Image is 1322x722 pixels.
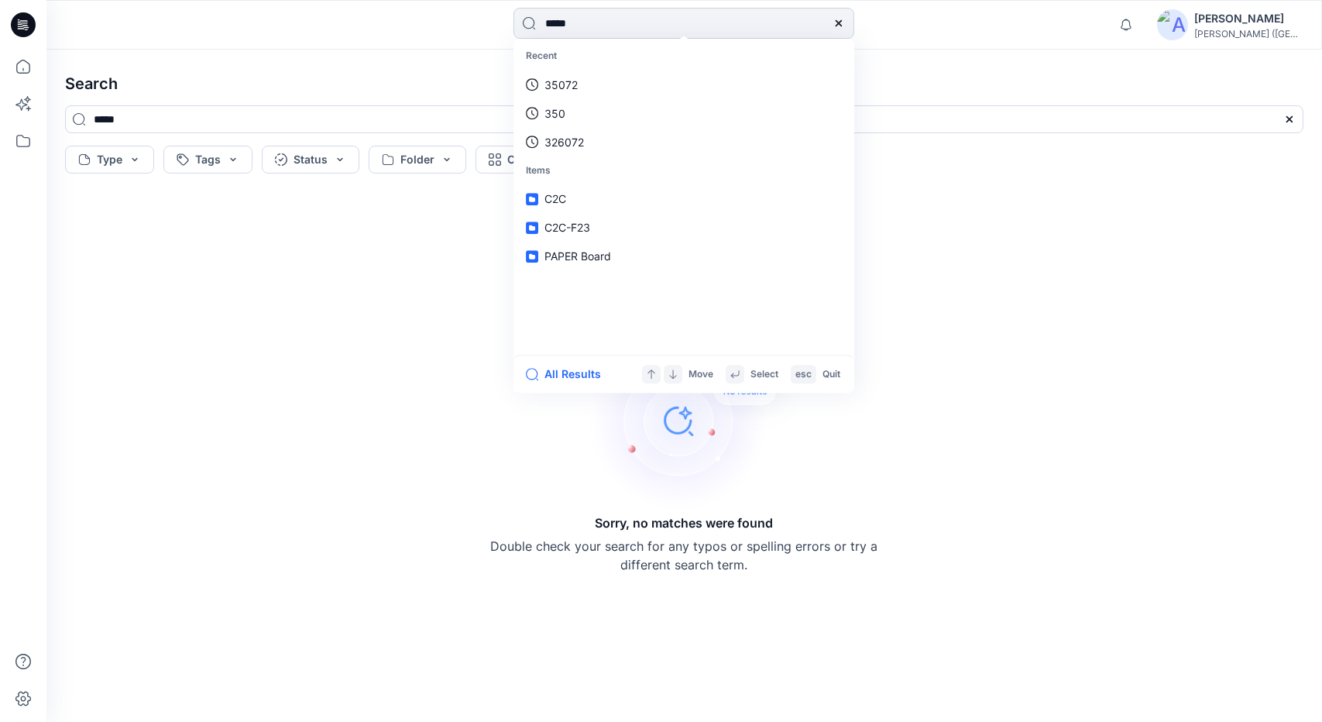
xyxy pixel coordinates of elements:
[53,62,1316,105] h4: Search
[476,146,593,174] button: Collection
[517,42,851,70] p: Recent
[822,366,840,383] p: Quit
[688,366,713,383] p: Move
[369,146,466,174] button: Folder
[544,192,566,205] span: C2C
[544,105,565,122] p: 350
[262,146,359,174] button: Status
[795,366,812,383] p: esc
[526,365,611,383] button: All Results
[517,128,851,156] a: 326072
[65,146,154,174] button: Type
[544,77,578,93] p: 35072
[163,146,252,174] button: Tags
[544,249,611,263] span: PAPER Board
[1194,9,1303,28] div: [PERSON_NAME]
[1157,9,1188,40] img: avatar
[596,514,774,532] h5: Sorry, no matches were found
[517,213,851,242] a: C2C-F23
[491,537,878,574] p: Double check your search for any typos or spelling errors or try a different search term.
[544,221,590,234] span: C2C-F23
[517,70,851,99] a: 35072
[517,242,851,270] a: PAPER Board
[750,366,778,383] p: Select
[589,328,805,514] img: Sorry, no matches were found
[517,184,851,213] a: C2C
[544,134,584,150] p: 326072
[1194,28,1303,40] div: [PERSON_NAME] ([GEOGRAPHIC_DATA]) Exp...
[517,99,851,128] a: 350
[517,156,851,185] p: Items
